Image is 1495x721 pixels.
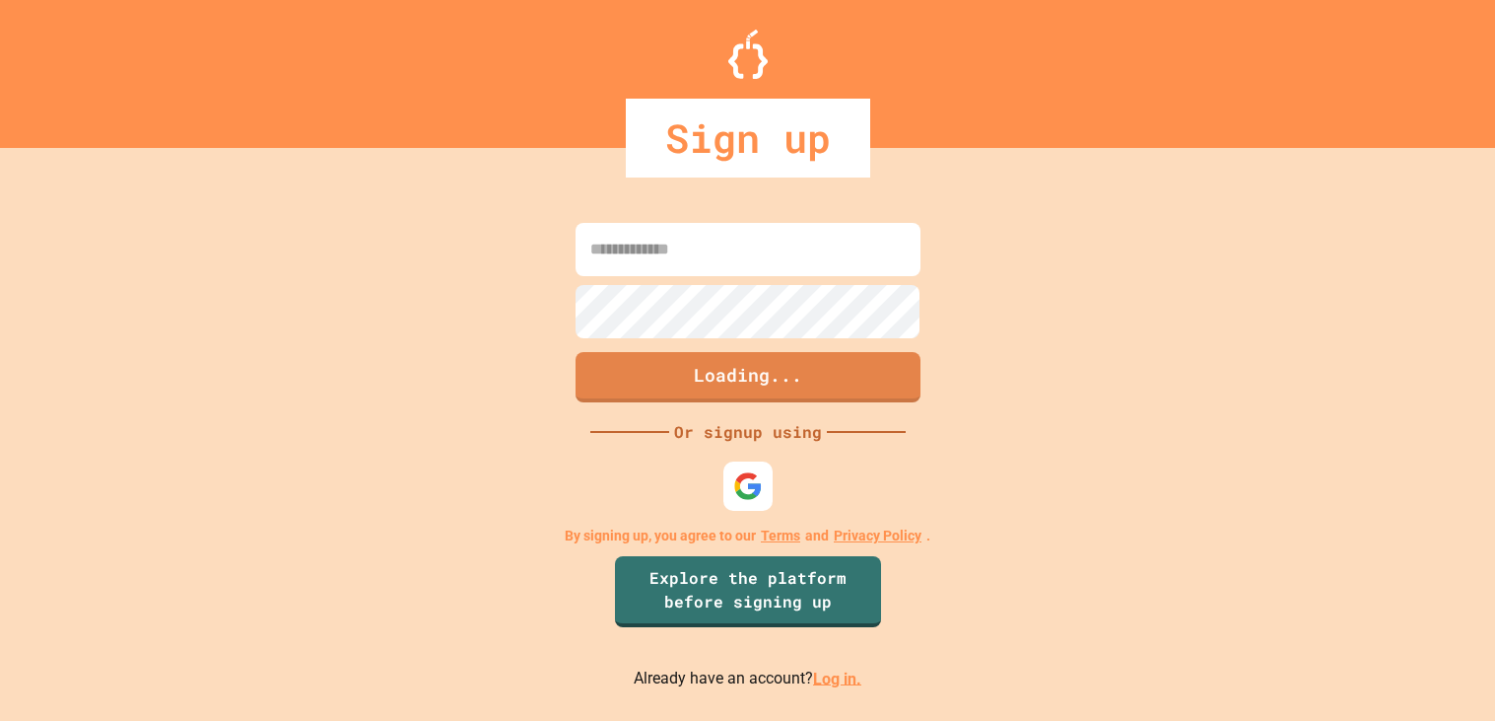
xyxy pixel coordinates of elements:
img: google-icon.svg [733,471,763,501]
a: Log in. [813,669,861,687]
a: Terms [761,526,800,546]
div: Sign up [626,99,870,178]
a: Explore the platform before signing up [615,556,881,627]
button: Loading... [576,352,920,402]
p: Already have an account? [634,667,861,691]
div: Or signup using [669,420,827,444]
a: Privacy Policy [834,526,921,546]
p: By signing up, you agree to our and . [565,526,930,546]
img: Logo.svg [728,30,768,79]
